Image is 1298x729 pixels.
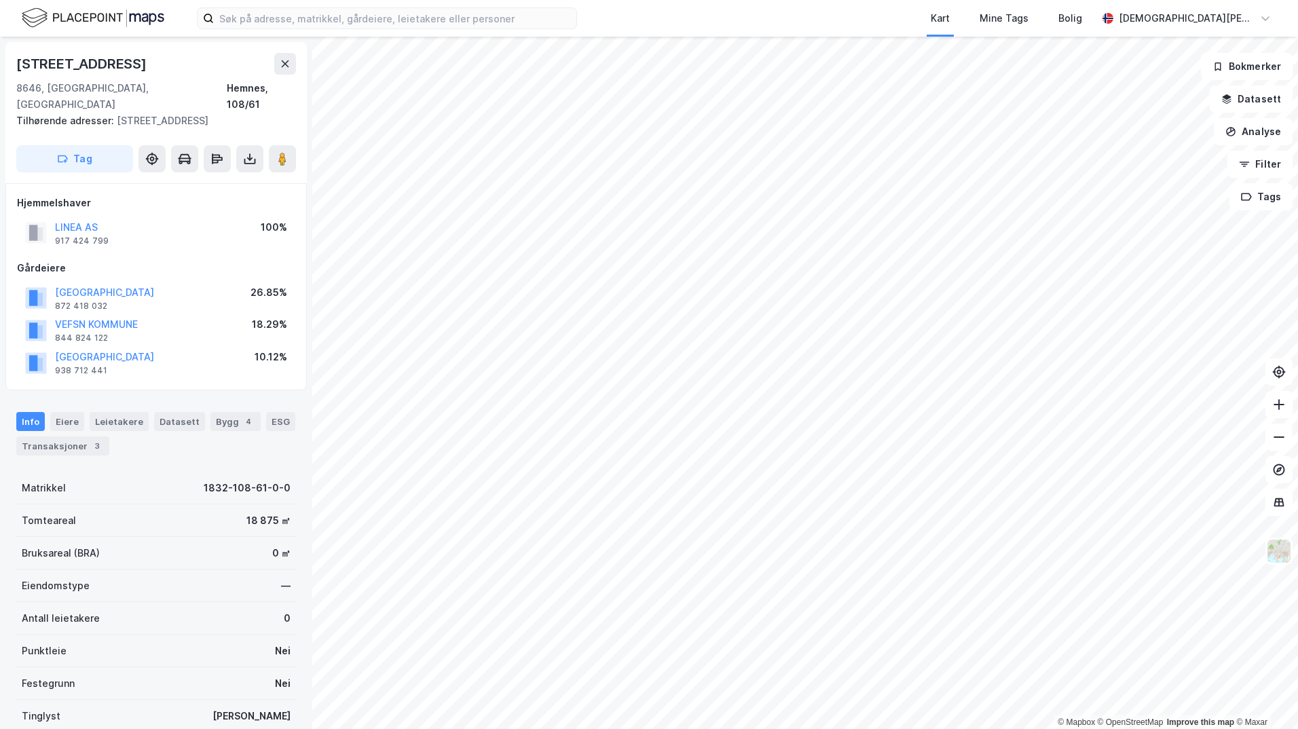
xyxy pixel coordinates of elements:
[22,708,60,724] div: Tinglyst
[252,316,287,333] div: 18.29%
[227,80,296,113] div: Hemnes, 108/61
[1230,664,1298,729] iframe: Chat Widget
[1098,717,1164,727] a: OpenStreetMap
[22,610,100,627] div: Antall leietakere
[22,675,75,692] div: Festegrunn
[275,643,291,659] div: Nei
[16,80,227,113] div: 8646, [GEOGRAPHIC_DATA], [GEOGRAPHIC_DATA]
[275,675,291,692] div: Nei
[154,412,205,431] div: Datasett
[1058,717,1095,727] a: Mapbox
[16,113,285,129] div: [STREET_ADDRESS]
[17,195,295,211] div: Hjemmelshaver
[50,412,84,431] div: Eiere
[1214,118,1293,145] button: Analyse
[284,610,291,627] div: 0
[1167,717,1234,727] a: Improve this map
[210,412,261,431] div: Bygg
[16,115,117,126] span: Tilhørende adresser:
[1227,151,1293,178] button: Filter
[204,480,291,496] div: 1832-108-61-0-0
[980,10,1028,26] div: Mine Tags
[1058,10,1082,26] div: Bolig
[16,412,45,431] div: Info
[22,480,66,496] div: Matrikkel
[16,145,133,172] button: Tag
[55,236,109,246] div: 917 424 799
[55,301,107,312] div: 872 418 032
[242,415,255,428] div: 4
[266,412,295,431] div: ESG
[281,578,291,594] div: —
[55,365,107,376] div: 938 712 441
[1229,183,1293,210] button: Tags
[22,6,164,30] img: logo.f888ab2527a4732fd821a326f86c7f29.svg
[246,512,291,529] div: 18 875 ㎡
[22,578,90,594] div: Eiendomstype
[214,8,576,29] input: Søk på adresse, matrikkel, gårdeiere, leietakere eller personer
[22,545,100,561] div: Bruksareal (BRA)
[1119,10,1255,26] div: [DEMOGRAPHIC_DATA][PERSON_NAME]
[212,708,291,724] div: [PERSON_NAME]
[1210,86,1293,113] button: Datasett
[55,333,108,343] div: 844 824 122
[251,284,287,301] div: 26.85%
[1266,538,1292,564] img: Z
[22,643,67,659] div: Punktleie
[17,260,295,276] div: Gårdeiere
[261,219,287,236] div: 100%
[16,436,109,455] div: Transaksjoner
[90,412,149,431] div: Leietakere
[255,349,287,365] div: 10.12%
[22,512,76,529] div: Tomteareal
[90,439,104,453] div: 3
[16,53,149,75] div: [STREET_ADDRESS]
[1201,53,1293,80] button: Bokmerker
[931,10,950,26] div: Kart
[272,545,291,561] div: 0 ㎡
